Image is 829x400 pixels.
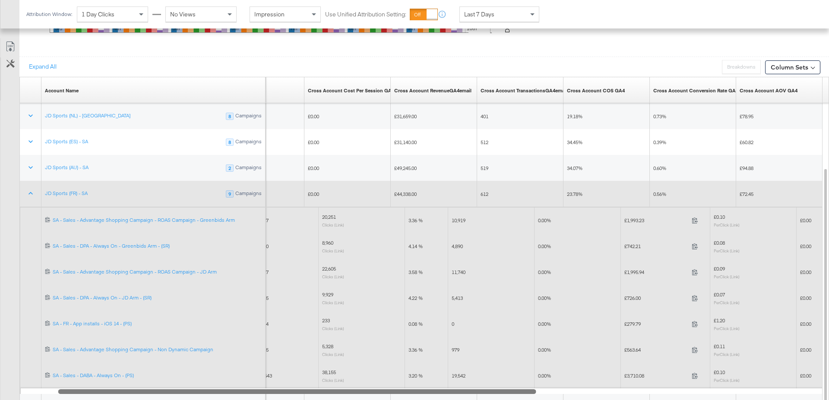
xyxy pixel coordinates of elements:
a: SA - Sales - Advantage Shopping Campaign - ROAS Campaign - Greenbids Arm [53,217,262,224]
a: JD Sports (AU) - SA [45,164,89,171]
a: JD Sports (ES) - SA [45,138,88,145]
span: 22,605 [322,265,336,272]
div: Account Name [45,87,79,94]
span: 0.00% [538,243,551,249]
a: JD Sports (FR) - SA [45,190,88,197]
span: £1,993.23 [624,217,688,224]
div: Campaigns [235,190,262,198]
a: SA - Sales - Advantage Shopping Campaign - ROAS Campaign - JD Arm [53,268,262,276]
div: 9 [226,190,234,198]
span: Last 7 Days [464,10,494,18]
span: 0.00% [538,217,551,224]
span: £0.00 [800,295,811,301]
span: £563.64 [624,346,688,353]
span: 0.00% [538,321,551,327]
span: 38,155 [322,369,336,375]
span: £0.00 [308,165,319,171]
sub: Per Click (Link) [714,378,740,383]
a: SA - Sales - Advantage Shopping Campaign - Non Dynamic Campaign [53,346,262,353]
span: 519 [481,165,488,171]
span: £44,338.00 [394,191,417,197]
div: Campaigns [235,164,262,172]
sub: Per Click (Link) [714,222,740,227]
span: 0.39% [653,139,666,145]
span: 23.78% [567,191,582,197]
span: 233 [322,317,330,324]
span: 20,251 [322,214,336,220]
span: 34.45% [567,139,582,145]
span: £0.00 [800,346,811,353]
span: £0.00 [800,243,811,249]
span: £0.00 [800,269,811,275]
div: 8 [226,113,234,120]
span: £1,995.94 [624,269,688,275]
span: £72.45 [740,191,753,197]
sub: Clicks (Link) [322,300,344,305]
a: Cross Account Cost Per Session GA4 [308,87,394,94]
span: £0.00 [800,372,811,379]
span: 5,413 [452,295,463,301]
span: £3,710.08 [624,372,688,379]
span: 3.20 % [408,372,423,379]
span: £0.10 [714,214,725,220]
a: Your ad account name [45,87,79,94]
sub: Clicks (Link) [322,274,344,279]
span: £0.08 [714,239,725,246]
span: 0.08 % [408,321,423,327]
span: 1 Day Clicks [82,10,114,18]
span: £94.88 [740,165,753,171]
span: 3.36 % [408,346,423,353]
span: £0.00 [800,321,811,327]
span: £279.79 [624,321,688,327]
span: 3.36 % [408,217,423,224]
span: 3.58 % [408,269,423,275]
span: 512 [481,139,488,145]
span: 401 [481,113,488,120]
sub: Clicks (Link) [322,326,344,331]
sub: Per Click (Link) [714,248,740,253]
a: SA - Sales - DABA - Always On - (PS) [53,372,262,379]
div: Campaigns [235,139,262,146]
span: No Views [170,10,196,18]
span: 10,919 [452,217,465,224]
span: Impression [254,10,285,18]
span: 0.00% [538,372,551,379]
label: Use Unified Attribution Setting: [325,10,406,19]
a: JD Sports (NL) - [GEOGRAPHIC_DATA] [45,112,130,119]
span: 612 [481,191,488,197]
sub: Per Click (Link) [714,352,740,357]
span: 8,960 [322,239,333,246]
span: 5,328 [322,343,333,350]
a: Cross Account Conversion rate GA4 [653,87,738,94]
a: Cross Account COS GA4 [567,87,625,94]
sub: Clicks (Link) [322,378,344,383]
span: £49,245.00 [394,165,417,171]
span: 19.18% [567,113,582,120]
div: Cross Account RevenueGA4email [394,87,471,94]
div: Cross Account Conversion Rate GA4 [653,87,738,94]
span: £0.00 [800,217,811,224]
span: £742.21 [624,243,688,249]
span: 0.73% [653,113,666,120]
sub: Per Click (Link) [714,274,740,279]
sub: Per Click (Link) [714,326,740,331]
a: Describe this metric [394,87,471,94]
sub: Clicks (Link) [322,222,344,227]
span: 4,890 [452,243,463,249]
sub: Per Click (Link) [714,300,740,305]
span: £0.00 [308,113,319,120]
div: 8 [226,139,234,146]
sub: Clicks (Link) [322,352,344,357]
span: 19,542 [452,372,465,379]
a: Cross Account AOV GA4 [740,87,797,94]
span: 4.22 % [408,295,423,301]
span: 0.00% [538,295,551,301]
a: SA - Sales - DPA - Always On - JD Arm - (SR) [53,294,262,302]
span: £31,140.00 [394,139,417,145]
span: £1.20 [714,317,725,324]
span: £0.07 [714,291,725,298]
sub: Clicks (Link) [322,248,344,253]
span: £0.10 [714,369,725,375]
span: 0.56% [653,191,666,197]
